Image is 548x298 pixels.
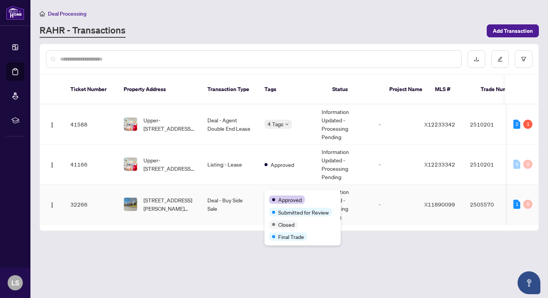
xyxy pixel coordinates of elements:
[268,120,284,128] span: 4 Tags
[468,50,485,68] button: download
[475,75,528,104] th: Trade Number
[285,122,289,126] span: down
[124,198,137,211] img: thumbnail-img
[46,198,58,210] button: Logo
[278,232,304,241] span: Final Trade
[373,144,418,184] td: -
[487,24,539,37] button: Add Transaction
[201,144,258,184] td: Listing - Lease
[143,196,195,213] span: [STREET_ADDRESS][PERSON_NAME][PERSON_NAME]
[64,144,118,184] td: 41166
[523,160,532,169] div: 0
[143,116,195,133] span: Upper-[STREET_ADDRESS][PERSON_NAME]
[474,56,479,62] span: download
[49,202,55,208] img: Logo
[124,118,137,131] img: thumbnail-img
[143,156,195,173] span: Upper-[STREET_ADDRESS][PERSON_NAME]
[515,50,532,68] button: filter
[424,201,455,208] span: X11890099
[493,25,533,37] span: Add Transaction
[464,184,517,224] td: 2505570
[40,11,45,16] span: home
[513,200,520,209] div: 1
[513,120,520,129] div: 2
[523,120,532,129] div: 1
[315,184,373,224] td: Information Updated - Processing Pending
[518,271,540,294] button: Open asap
[497,56,503,62] span: edit
[513,160,520,169] div: 0
[118,75,201,104] th: Property Address
[429,75,475,104] th: MLS #
[383,75,429,104] th: Project Name
[464,104,517,144] td: 2510201
[64,104,118,144] td: 41588
[6,6,24,20] img: logo
[424,161,455,168] span: X12233342
[258,75,326,104] th: Tags
[464,144,517,184] td: 2510201
[373,104,418,144] td: -
[64,75,118,104] th: Ticket Number
[424,121,455,128] span: X12233342
[278,195,302,204] span: Approved
[278,220,295,229] span: Closed
[201,75,258,104] th: Transaction Type
[521,56,526,62] span: filter
[124,158,137,171] img: thumbnail-img
[523,200,532,209] div: 0
[49,122,55,128] img: Logo
[11,277,19,288] span: LS
[64,184,118,224] td: 32266
[48,10,86,17] span: Deal Processing
[326,75,383,104] th: Status
[278,208,329,216] span: Submitted for Review
[315,144,373,184] td: Information Updated - Processing Pending
[201,104,258,144] td: Deal - Agent Double End Lease
[46,118,58,130] button: Logo
[271,160,294,169] span: Approved
[315,104,373,144] td: Information Updated - Processing Pending
[40,24,126,38] a: RAHR - Transactions
[49,162,55,168] img: Logo
[201,184,258,224] td: Deal - Buy Side Sale
[46,158,58,170] button: Logo
[373,184,418,224] td: -
[491,50,509,68] button: edit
